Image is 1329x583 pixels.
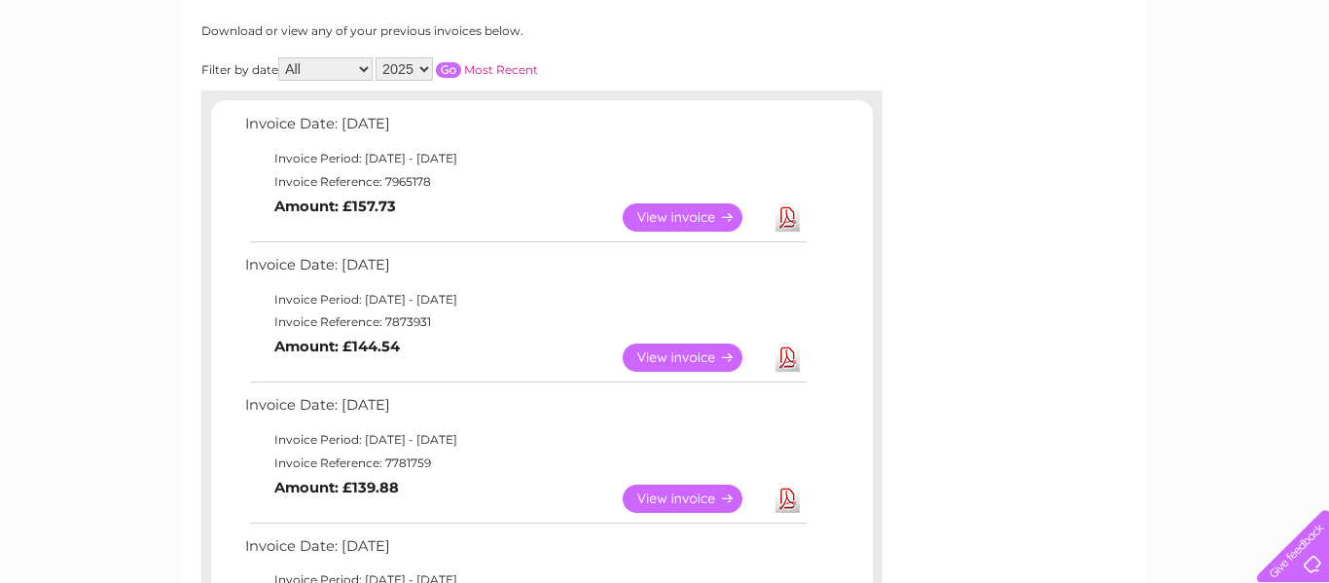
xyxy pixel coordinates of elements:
[201,57,712,81] div: Filter by date
[240,392,809,428] td: Invoice Date: [DATE]
[623,203,766,232] a: View
[240,533,809,569] td: Invoice Date: [DATE]
[274,479,399,496] b: Amount: £139.88
[240,147,809,170] td: Invoice Period: [DATE] - [DATE]
[240,252,809,288] td: Invoice Date: [DATE]
[1090,83,1148,97] a: Telecoms
[47,51,146,110] img: logo.png
[240,428,809,452] td: Invoice Period: [DATE] - [DATE]
[775,485,800,513] a: Download
[464,62,538,77] a: Most Recent
[1265,83,1311,97] a: Log out
[274,338,400,355] b: Amount: £144.54
[240,288,809,311] td: Invoice Period: [DATE] - [DATE]
[201,24,712,38] div: Download or view any of your previous invoices below.
[1160,83,1188,97] a: Blog
[623,344,766,372] a: View
[1035,83,1078,97] a: Energy
[240,170,809,194] td: Invoice Reference: 7965178
[206,11,1126,94] div: Clear Business is a trading name of Verastar Limited (registered in [GEOGRAPHIC_DATA] No. 3667643...
[775,203,800,232] a: Download
[240,310,809,334] td: Invoice Reference: 7873931
[240,111,809,147] td: Invoice Date: [DATE]
[987,83,1024,97] a: Water
[274,198,396,215] b: Amount: £157.73
[1200,83,1247,97] a: Contact
[240,452,809,475] td: Invoice Reference: 7781759
[775,344,800,372] a: Download
[962,10,1096,34] a: 0333 014 3131
[623,485,766,513] a: View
